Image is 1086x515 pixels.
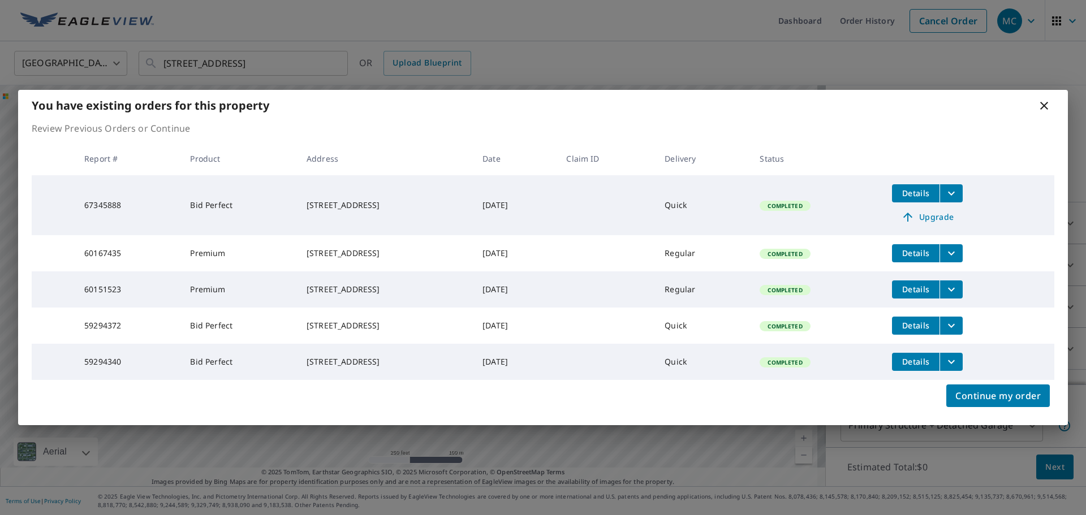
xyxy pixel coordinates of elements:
div: [STREET_ADDRESS] [307,320,464,331]
span: Details [899,188,933,198]
th: Address [298,142,473,175]
span: Completed [761,358,809,366]
a: Upgrade [892,208,963,226]
td: Quick [656,308,751,344]
td: Quick [656,175,751,235]
td: Premium [181,271,298,308]
span: Upgrade [899,210,956,224]
span: Details [899,320,933,331]
th: Claim ID [557,142,656,175]
button: detailsBtn-60167435 [892,244,940,262]
button: filesDropdownBtn-59294372 [940,317,963,335]
td: 60167435 [75,235,181,271]
div: [STREET_ADDRESS] [307,284,464,295]
td: Regular [656,271,751,308]
button: detailsBtn-60151523 [892,280,940,298]
span: Completed [761,322,809,330]
div: [STREET_ADDRESS] [307,200,464,211]
div: [STREET_ADDRESS] [307,248,464,259]
span: Completed [761,202,809,210]
button: detailsBtn-67345888 [892,184,940,202]
th: Delivery [656,142,751,175]
td: Bid Perfect [181,308,298,344]
th: Report # [75,142,181,175]
th: Date [473,142,557,175]
span: Details [899,356,933,367]
span: Completed [761,250,809,258]
th: Product [181,142,298,175]
td: Premium [181,235,298,271]
span: Details [899,284,933,295]
td: Quick [656,344,751,380]
button: filesDropdownBtn-59294340 [940,353,963,371]
span: Details [899,248,933,258]
button: filesDropdownBtn-60167435 [940,244,963,262]
td: 60151523 [75,271,181,308]
td: 67345888 [75,175,181,235]
td: Bid Perfect [181,344,298,380]
td: [DATE] [473,175,557,235]
div: [STREET_ADDRESS] [307,356,464,367]
td: [DATE] [473,344,557,380]
span: Completed [761,286,809,294]
th: Status [751,142,883,175]
td: [DATE] [473,235,557,271]
span: Continue my order [955,388,1041,404]
td: 59294372 [75,308,181,344]
td: [DATE] [473,308,557,344]
button: detailsBtn-59294372 [892,317,940,335]
button: Continue my order [946,384,1050,407]
button: filesDropdownBtn-60151523 [940,280,963,298]
button: filesDropdownBtn-67345888 [940,184,963,202]
td: Regular [656,235,751,271]
td: 59294340 [75,344,181,380]
button: detailsBtn-59294340 [892,353,940,371]
td: Bid Perfect [181,175,298,235]
p: Review Previous Orders or Continue [32,122,1054,135]
td: [DATE] [473,271,557,308]
b: You have existing orders for this property [32,98,269,113]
